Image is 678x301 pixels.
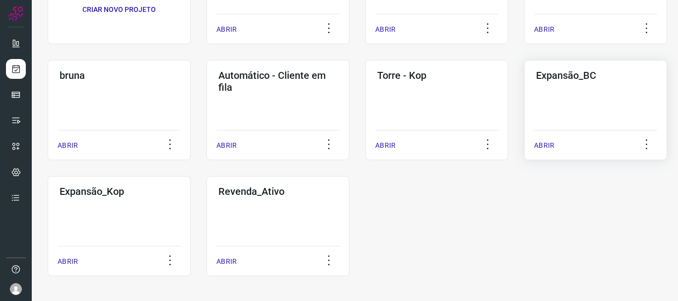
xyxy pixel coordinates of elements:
[534,140,554,151] p: ABRIR
[534,24,554,35] p: ABRIR
[82,4,156,15] p: CRIAR NOVO PROJETO
[60,69,179,81] h3: bruna
[10,283,22,295] img: avatar-user-boy.jpg
[375,140,396,151] p: ABRIR
[377,69,496,81] h3: Torre - Kop
[58,140,78,151] p: ABRIR
[218,185,338,197] h3: Revenda_Ativo
[216,24,237,35] p: ABRIR
[58,256,78,267] p: ABRIR
[375,24,396,35] p: ABRIR
[218,69,338,93] h3: Automático - Cliente em fila
[216,256,237,267] p: ABRIR
[216,140,237,151] p: ABRIR
[8,6,23,21] img: Logo
[60,185,179,197] h3: Expansão_Kop
[536,69,655,81] h3: Expansão_BC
